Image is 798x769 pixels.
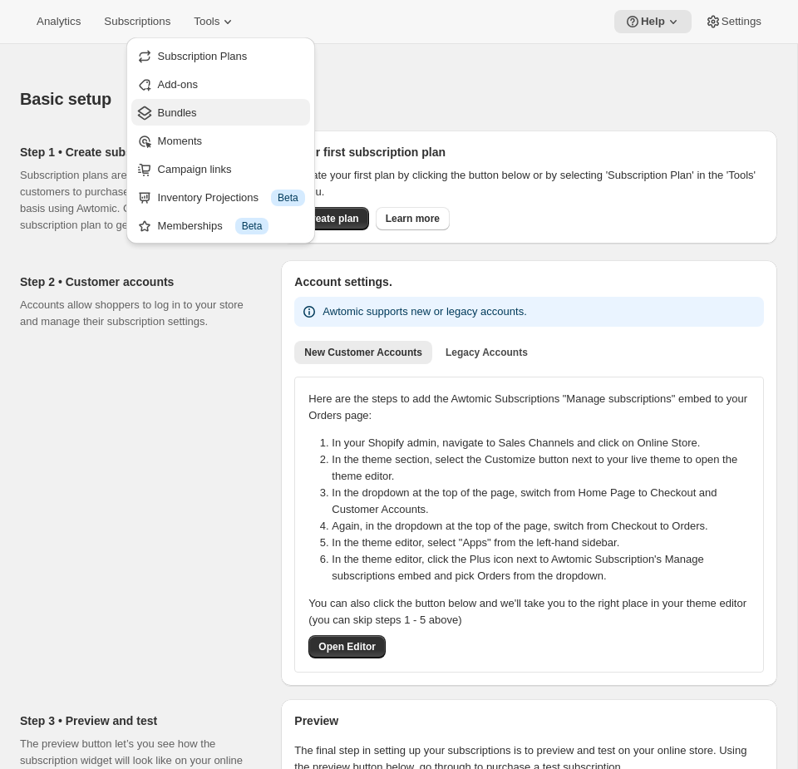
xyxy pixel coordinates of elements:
p: Accounts allow shoppers to log in to your store and manage their subscription settings. [20,297,254,330]
button: Create plan [294,207,368,230]
li: In the theme editor, click the Plus icon next to Awtomic Subscription's Manage subscriptions embe... [332,551,760,584]
div: Inventory Projections [158,190,305,206]
p: Subscription plans are the heart of what allows customers to purchase products on a recurring bas... [20,167,254,234]
span: Subscription Plans [158,50,248,62]
button: Subscriptions [94,10,180,33]
span: Bundles [158,106,197,119]
button: Legacy Accounts [436,341,538,364]
p: You can also click the button below and we'll take you to the right place in your theme editor (y... [308,595,750,629]
button: Subscription Plans [131,42,310,69]
button: Moments [131,127,310,154]
li: In your Shopify admin, navigate to Sales Channels and click on Online Store. [332,435,760,451]
li: In the dropdown at the top of the page, switch from Home Page to Checkout and Customer Accounts. [332,485,760,518]
h2: Account settings. [294,274,764,290]
li: In the theme editor, select "Apps" from the left-hand sidebar. [332,535,760,551]
button: Tools [184,10,246,33]
span: Beta [278,191,298,205]
span: Settings [722,15,761,28]
span: New Customer Accounts [304,346,422,359]
p: Create your first plan by clicking the button below or by selecting 'Subscription Plan' in the 'T... [294,167,764,200]
p: Awtomic supports new or legacy accounts. [323,303,526,320]
p: Here are the steps to add the Awtomic Subscriptions "Manage subscriptions" embed to your Orders p... [308,391,750,424]
span: Campaign links [158,163,232,175]
span: Basic setup [20,90,111,108]
span: Analytics [37,15,81,28]
h2: Step 1 • Create subscription plan [20,144,254,160]
h2: Your first subscription plan [294,144,764,160]
span: Create plan [304,212,358,225]
button: Add-ons [131,71,310,97]
button: New Customer Accounts [294,341,432,364]
button: Memberships [131,212,310,239]
h2: Step 2 • Customer accounts [20,274,254,290]
a: Learn more [376,207,450,230]
button: Open Editor [308,635,386,658]
button: Analytics [27,10,91,33]
span: Tools [194,15,219,28]
span: Beta [242,219,263,233]
button: Campaign links [131,155,310,182]
h2: Step 3 • Preview and test [20,712,254,729]
span: Open Editor [318,640,376,653]
span: Subscriptions [104,15,170,28]
span: Learn more [386,212,440,225]
button: Help [614,10,692,33]
span: Help [641,15,665,28]
li: In the theme section, select the Customize button next to your live theme to open the theme editor. [332,451,760,485]
span: Moments [158,135,202,147]
span: Add-ons [158,78,198,91]
span: Legacy Accounts [446,346,528,359]
button: Bundles [131,99,310,126]
h2: Preview [294,712,764,729]
div: Memberships [158,218,305,234]
button: Settings [695,10,771,33]
button: Inventory Projections [131,184,310,210]
li: Again, in the dropdown at the top of the page, switch from Checkout to Orders. [332,518,760,535]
